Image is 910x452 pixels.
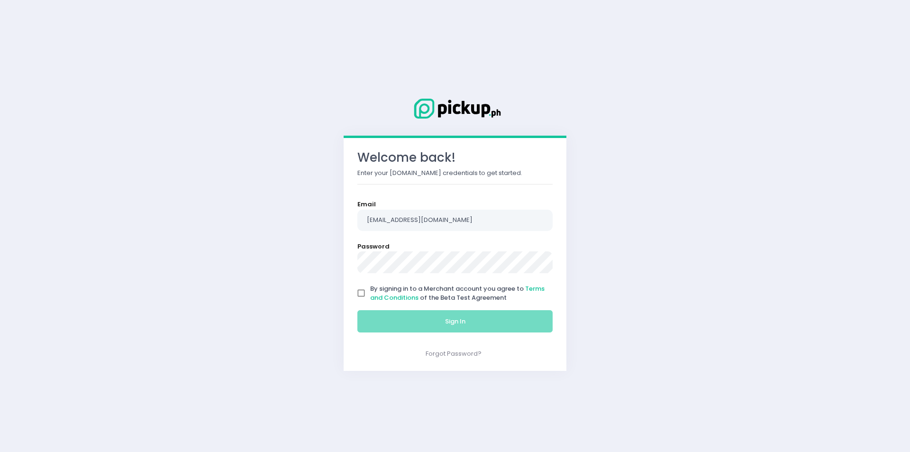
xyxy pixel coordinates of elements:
[445,317,465,326] span: Sign In
[357,210,553,231] input: Email
[357,150,553,165] h3: Welcome back!
[357,310,553,333] button: Sign In
[408,97,502,120] img: Logo
[426,349,482,358] a: Forgot Password?
[357,200,376,209] label: Email
[357,168,553,178] p: Enter your [DOMAIN_NAME] credentials to get started.
[370,284,545,303] a: Terms and Conditions
[357,242,390,251] label: Password
[370,284,545,303] span: By signing in to a Merchant account you agree to of the Beta Test Agreement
